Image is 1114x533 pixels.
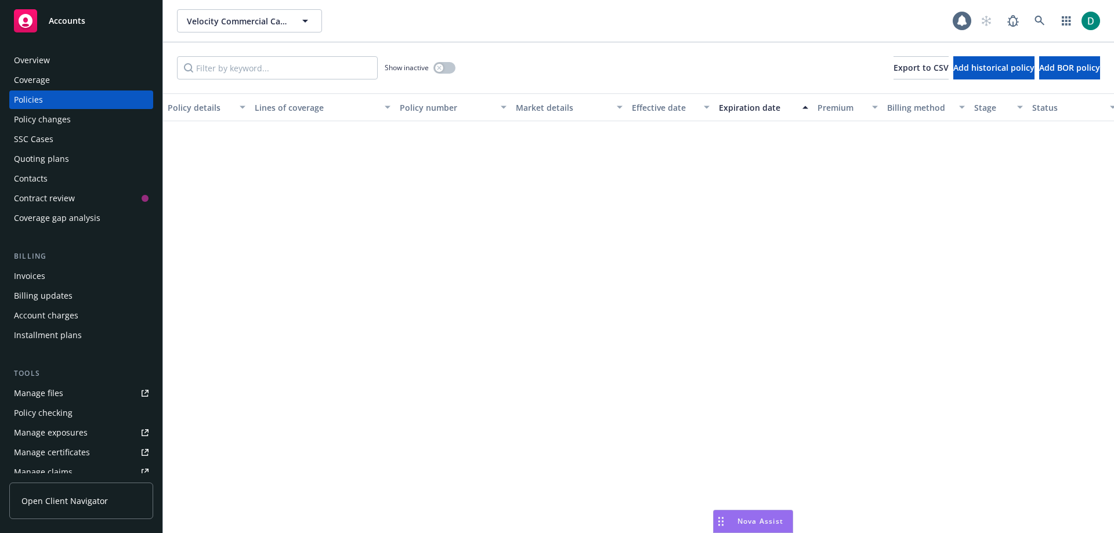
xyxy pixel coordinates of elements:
[9,189,153,208] a: Contract review
[9,443,153,462] a: Manage certificates
[14,130,53,148] div: SSC Cases
[9,423,153,442] a: Manage exposures
[737,516,783,526] span: Nova Assist
[14,51,50,70] div: Overview
[1039,62,1100,73] span: Add BOR policy
[21,495,108,507] span: Open Client Navigator
[395,93,511,121] button: Policy number
[14,287,73,305] div: Billing updates
[14,384,63,403] div: Manage files
[714,93,813,121] button: Expiration date
[1039,56,1100,79] button: Add BOR policy
[187,15,287,27] span: Velocity Commercial Capital
[511,93,627,121] button: Market details
[14,404,73,422] div: Policy checking
[14,267,45,285] div: Invoices
[255,101,378,114] div: Lines of coverage
[9,404,153,422] a: Policy checking
[894,62,949,73] span: Export to CSV
[9,5,153,37] a: Accounts
[9,267,153,285] a: Invoices
[813,93,882,121] button: Premium
[9,384,153,403] a: Manage files
[14,423,88,442] div: Manage exposures
[9,463,153,481] a: Manage claims
[974,101,1010,114] div: Stage
[953,56,1035,79] button: Add historical policy
[632,101,697,114] div: Effective date
[9,130,153,148] a: SSC Cases
[14,169,48,188] div: Contacts
[9,169,153,188] a: Contacts
[14,463,73,481] div: Manage claims
[627,93,714,121] button: Effective date
[9,326,153,345] a: Installment plans
[400,101,494,114] div: Policy number
[9,209,153,227] a: Coverage gap analysis
[49,16,85,26] span: Accounts
[9,287,153,305] a: Billing updates
[14,189,75,208] div: Contract review
[887,101,952,114] div: Billing method
[250,93,395,121] button: Lines of coverage
[9,150,153,168] a: Quoting plans
[713,510,793,533] button: Nova Assist
[882,93,970,121] button: Billing method
[14,326,82,345] div: Installment plans
[177,9,322,32] button: Velocity Commercial Capital
[953,62,1035,73] span: Add historical policy
[9,251,153,262] div: Billing
[385,63,429,72] span: Show inactive
[9,90,153,109] a: Policies
[719,101,795,114] div: Expiration date
[14,306,78,325] div: Account charges
[14,110,71,129] div: Policy changes
[9,71,153,89] a: Coverage
[714,510,728,532] div: Drag to move
[894,56,949,79] button: Export to CSV
[168,101,233,114] div: Policy details
[163,93,250,121] button: Policy details
[14,150,69,168] div: Quoting plans
[1001,9,1025,32] a: Report a Bug
[9,51,153,70] a: Overview
[9,368,153,379] div: Tools
[1028,9,1051,32] a: Search
[1055,9,1078,32] a: Switch app
[516,101,610,114] div: Market details
[14,71,50,89] div: Coverage
[9,306,153,325] a: Account charges
[14,90,43,109] div: Policies
[970,93,1028,121] button: Stage
[1032,101,1103,114] div: Status
[14,209,100,227] div: Coverage gap analysis
[975,9,998,32] a: Start snowing
[177,56,378,79] input: Filter by keyword...
[1082,12,1100,30] img: photo
[818,101,865,114] div: Premium
[14,443,90,462] div: Manage certificates
[9,110,153,129] a: Policy changes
